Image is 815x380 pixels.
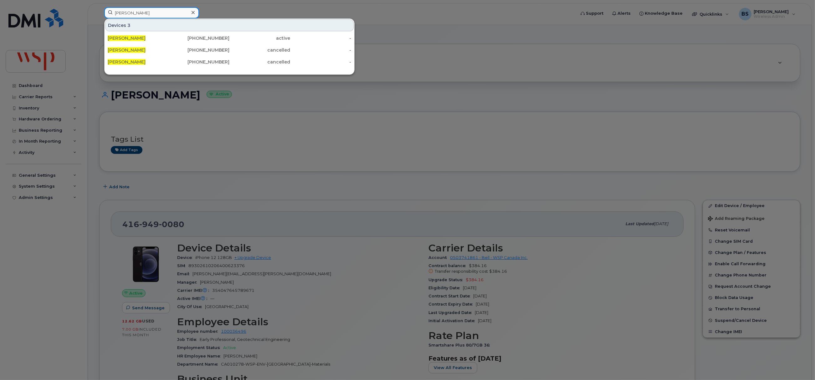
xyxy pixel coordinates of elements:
[105,33,354,44] a: [PERSON_NAME][PHONE_NUMBER]active-
[108,47,146,53] span: [PERSON_NAME]
[108,59,146,65] span: [PERSON_NAME]
[127,22,131,28] span: 3
[290,35,351,41] div: -
[105,19,354,31] div: Devices
[229,35,290,41] div: active
[108,35,146,41] span: [PERSON_NAME]
[169,35,230,41] div: [PHONE_NUMBER]
[105,44,354,56] a: [PERSON_NAME][PHONE_NUMBER]cancelled-
[229,47,290,53] div: cancelled
[290,59,351,65] div: -
[290,47,351,53] div: -
[169,47,230,53] div: [PHONE_NUMBER]
[229,59,290,65] div: cancelled
[169,59,230,65] div: [PHONE_NUMBER]
[105,56,354,68] a: [PERSON_NAME][PHONE_NUMBER]cancelled-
